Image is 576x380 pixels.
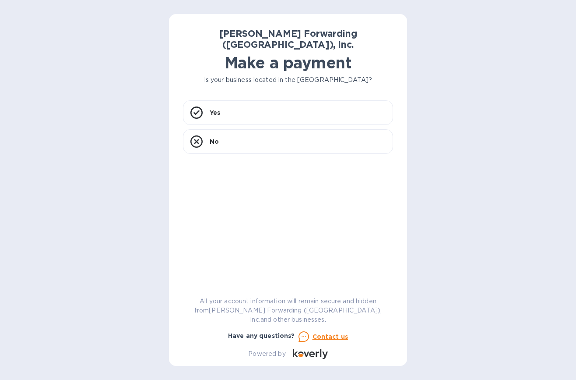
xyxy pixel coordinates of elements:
p: Is your business located in the [GEOGRAPHIC_DATA]? [183,75,393,85]
p: No [210,137,219,146]
p: Yes [210,108,220,117]
b: [PERSON_NAME] Forwarding ([GEOGRAPHIC_DATA]), Inc. [219,28,357,50]
h1: Make a payment [183,53,393,72]
p: Powered by [248,349,285,359]
u: Contact us [313,333,348,340]
p: All your account information will remain secure and hidden from [PERSON_NAME] Forwarding ([GEOGRA... [183,297,393,324]
b: Have any questions? [228,332,295,339]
